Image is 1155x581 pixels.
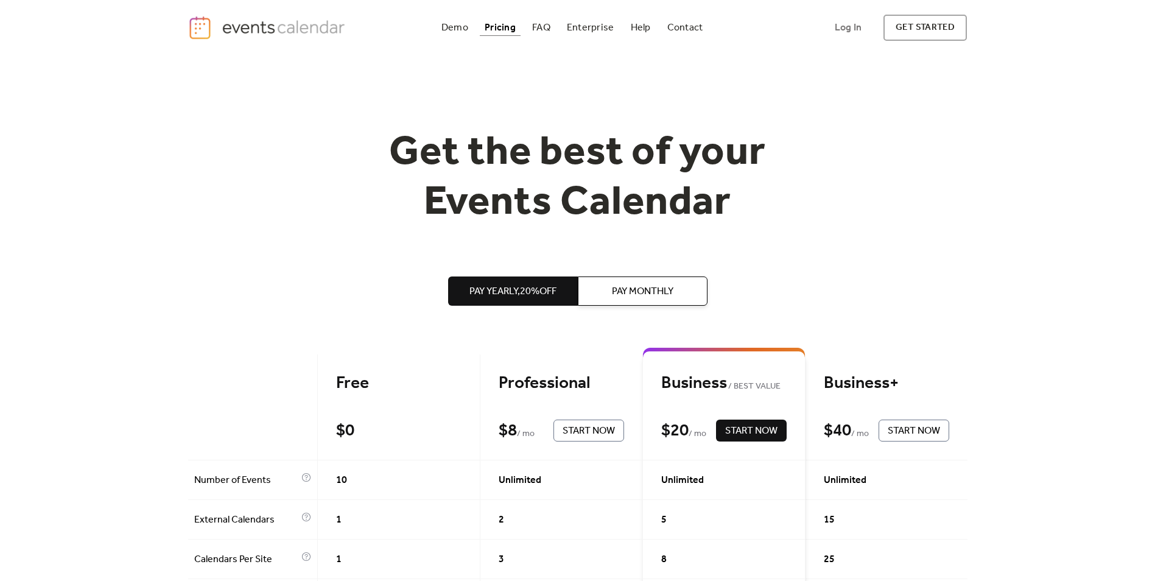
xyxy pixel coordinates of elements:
[578,276,707,306] button: Pay Monthly
[562,19,619,36] a: Enterprise
[824,552,835,567] span: 25
[448,276,578,306] button: Pay Yearly,20%off
[824,513,835,527] span: 15
[194,513,298,527] span: External Calendars
[194,552,298,567] span: Calendars Per Site
[499,552,504,567] span: 3
[824,420,851,442] div: $ 40
[824,373,949,394] div: Business+
[499,473,541,488] span: Unlimited
[612,284,673,299] span: Pay Monthly
[499,513,504,527] span: 2
[188,15,349,40] a: home
[879,420,949,442] button: Start Now
[567,24,614,31] div: Enterprise
[344,129,812,228] h1: Get the best of your Events Calendar
[499,420,517,442] div: $ 8
[823,15,874,41] a: Log In
[631,24,651,31] div: Help
[727,379,781,394] span: BEST VALUE
[336,373,462,394] div: Free
[824,473,866,488] span: Unlimited
[716,420,787,442] button: Start Now
[661,373,787,394] div: Business
[689,427,706,442] span: / mo
[553,420,624,442] button: Start Now
[336,420,354,442] div: $ 0
[517,427,535,442] span: / mo
[563,424,615,438] span: Start Now
[336,473,347,488] span: 10
[888,424,940,438] span: Start Now
[661,552,667,567] span: 8
[480,19,521,36] a: Pricing
[851,427,869,442] span: / mo
[336,552,342,567] span: 1
[661,513,667,527] span: 5
[667,24,703,31] div: Contact
[527,19,555,36] a: FAQ
[441,24,468,31] div: Demo
[336,513,342,527] span: 1
[194,473,298,488] span: Number of Events
[437,19,473,36] a: Demo
[661,473,704,488] span: Unlimited
[626,19,656,36] a: Help
[532,24,550,31] div: FAQ
[883,15,967,41] a: get started
[499,373,624,394] div: Professional
[662,19,708,36] a: Contact
[725,424,778,438] span: Start Now
[485,24,516,31] div: Pricing
[469,284,556,299] span: Pay Yearly, 20% off
[661,420,689,442] div: $ 20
